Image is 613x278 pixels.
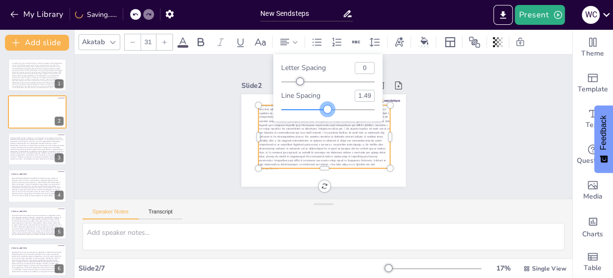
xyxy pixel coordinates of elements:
button: w c [582,5,600,25]
div: 4 [8,169,67,202]
button: My Library [7,6,68,22]
span: Table [584,263,602,274]
span: Click to add title [11,247,27,250]
div: Add ready made slides [573,66,613,101]
span: Click to add title [11,173,27,176]
div: Change the overall theme [573,30,613,66]
div: 2 [55,117,64,126]
div: 6 [8,243,67,276]
button: Add slide [5,35,69,51]
div: Add text boxes [573,101,613,137]
p: PARA RESPONDER PREGUNTAS IMPORTANTES Muchas personas curiosas, se preguntan qué es el mundo y cóm... [12,177,62,197]
span: Text [586,120,600,131]
button: Feedback - Show survey [594,105,613,173]
div: Slide 2 / 7 [78,264,386,273]
p: Geográfica SIG. ¿De qué se ocupa [DATE] la geografía? Un Sistema de Información Geográfica posee ... [12,251,62,273]
div: Saving...... [75,10,117,19]
div: Akatab [80,35,107,49]
span: Feedback [599,115,608,150]
div: Letter spacing [281,63,347,72]
span: Single View [532,265,566,273]
button: Transcript [139,208,183,219]
span: Charts [582,229,603,240]
button: Export to PowerPoint [493,5,513,25]
div: w c [582,6,600,24]
span: Media [583,191,603,202]
button: Present [515,5,564,25]
div: 4 [55,191,64,200]
span: Questions [577,155,609,166]
div: 6 [55,264,64,273]
span: Theme [581,48,604,59]
p: ste cuadro muestra las divisiones de la ciencia ¿Qué hace un geógrafo? La tarea de los geógrafos ... [12,214,62,235]
div: Slide 2 [241,81,299,90]
div: 3 [55,153,64,162]
div: Get real-time input from your audience [573,137,613,173]
div: 2 [8,95,67,128]
p: loremipsumdolor sitamet c adipiscing. • Eli se doeiusmo te inc utlabore etd ma aliqu enimadm veni... [10,137,65,160]
span: Template [578,84,608,95]
span: Click to add title [11,209,27,212]
span: Position [468,36,480,48]
span: loremipsu dolors ametconse, ad eli seddoeius tempori. Ut laboreetd magn aliquae adminim ve quisno... [258,103,390,170]
div: 3 [8,133,67,165]
input: Insert title [260,6,342,21]
div: Layout [442,34,458,50]
div: 5 [55,227,64,236]
div: Text effects [391,34,406,50]
div: Add images, graphics, shapes or video [573,173,613,208]
div: 17 % [491,264,515,273]
div: Line spacing [281,91,347,100]
div: Add charts and graphs [573,208,613,244]
div: 1 [8,59,67,91]
div: 5 [8,207,67,239]
div: Background color [417,37,432,47]
button: Speaker Notes [82,208,139,219]
div: 1 [55,79,64,88]
span: Lo ipsumdolo si am consect adi elitsed do Eiusmo t inc utlaboree dol magnaal en admi. Veniamquisn... [12,63,63,88]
